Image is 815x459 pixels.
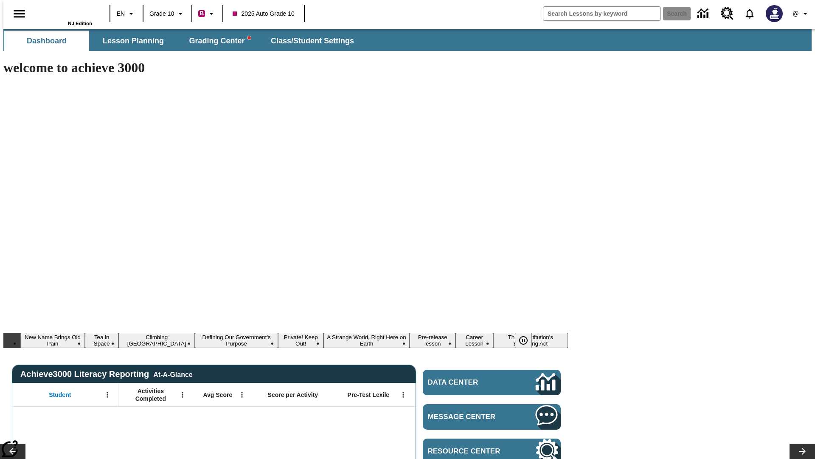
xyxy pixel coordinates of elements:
[27,36,67,46] span: Dashboard
[20,369,193,379] span: Achieve3000 Literacy Reporting
[410,333,455,348] button: Slide 7 Pre-release lesson
[176,388,189,401] button: Open Menu
[189,36,250,46] span: Grading Center
[692,2,716,25] a: Data Center
[20,333,85,348] button: Slide 1 New Name Brings Old Pain
[515,333,532,348] button: Pause
[123,387,179,402] span: Activities Completed
[278,333,323,348] button: Slide 5 Private! Keep Out!
[195,333,278,348] button: Slide 4 Defining Our Government's Purpose
[37,3,92,26] div: Home
[793,9,798,18] span: @
[91,31,176,51] button: Lesson Planning
[790,444,815,459] button: Lesson carousel, Next
[3,31,362,51] div: SubNavbar
[103,36,164,46] span: Lesson Planning
[268,391,318,399] span: Score per Activity
[543,7,660,20] input: search field
[423,370,561,395] a: Data Center
[428,447,510,456] span: Resource Center
[428,413,510,421] span: Message Center
[37,4,92,21] a: Home
[264,31,361,51] button: Class/Student Settings
[4,31,89,51] button: Dashboard
[761,3,788,25] button: Select a new avatar
[146,6,189,21] button: Grade: Grade 10, Select a grade
[101,388,114,401] button: Open Menu
[323,333,410,348] button: Slide 6 A Strange World, Right Here on Earth
[153,369,192,379] div: At-A-Glance
[455,333,493,348] button: Slide 8 Career Lesson
[203,391,232,399] span: Avg Score
[195,6,220,21] button: Boost Class color is violet red. Change class color
[428,378,507,387] span: Data Center
[3,60,568,76] h1: welcome to achieve 3000
[49,391,71,399] span: Student
[200,8,204,19] span: B
[236,388,248,401] button: Open Menu
[7,1,32,26] button: Open side menu
[149,9,174,18] span: Grade 10
[423,404,561,430] a: Message Center
[739,3,761,25] a: Notifications
[493,333,568,348] button: Slide 9 The Constitution's Balancing Act
[397,388,410,401] button: Open Menu
[117,9,125,18] span: EN
[118,333,194,348] button: Slide 3 Climbing Mount Tai
[348,391,390,399] span: Pre-Test Lexile
[177,31,262,51] button: Grading Center
[271,36,354,46] span: Class/Student Settings
[113,6,140,21] button: Language: EN, Select a language
[233,9,294,18] span: 2025 Auto Grade 10
[788,6,815,21] button: Profile/Settings
[85,333,118,348] button: Slide 2 Tea in Space
[68,21,92,26] span: NJ Edition
[716,2,739,25] a: Resource Center, Will open in new tab
[766,5,783,22] img: Avatar
[247,36,251,40] svg: writing assistant alert
[515,333,540,348] div: Pause
[3,29,812,51] div: SubNavbar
